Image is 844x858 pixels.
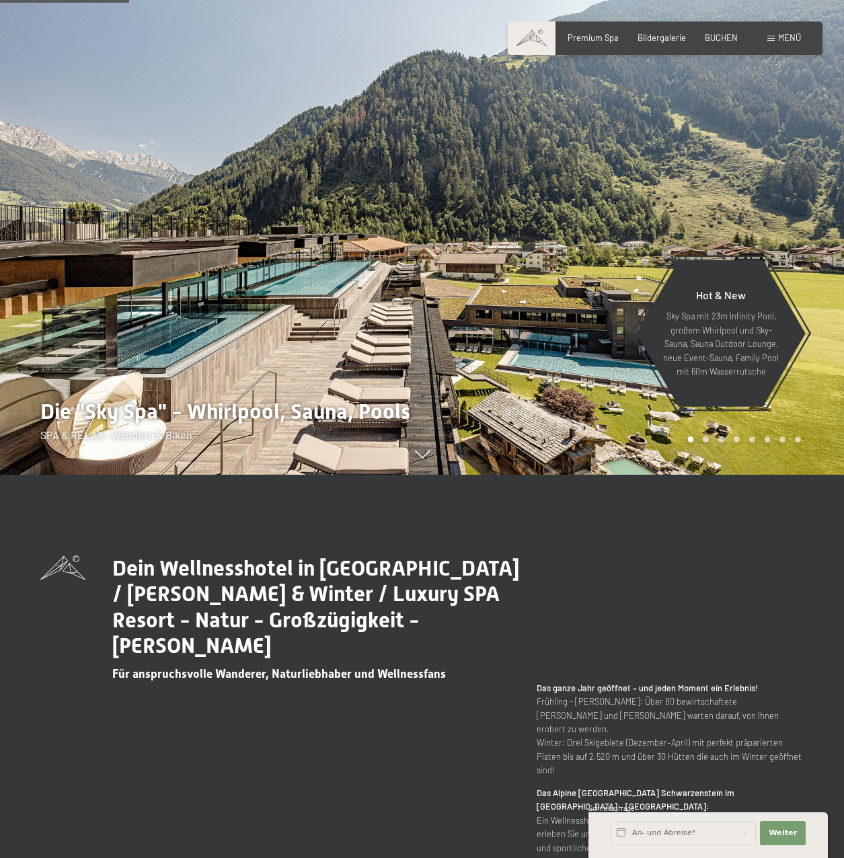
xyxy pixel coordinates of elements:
strong: Das Alpine [GEOGRAPHIC_DATA] Schwarzenstein im [GEOGRAPHIC_DATA] – [GEOGRAPHIC_DATA]: [537,787,734,812]
span: Schnellanfrage [588,804,635,812]
div: Carousel Page 1 (Current Slide) [688,436,694,442]
span: Hot & New [696,288,746,301]
a: Premium Spa [568,32,619,43]
p: Frühling - [PERSON_NAME]: Über 80 bewirtschaftete [PERSON_NAME] und [PERSON_NAME] warten darauf, ... [537,681,804,777]
p: Sky Spa mit 23m Infinity Pool, großem Whirlpool und Sky-Sauna, Sauna Outdoor Lounge, neue Event-S... [662,309,779,378]
div: Carousel Page 5 [749,436,755,442]
div: Carousel Page 7 [779,436,785,442]
div: Carousel Page 4 [734,436,740,442]
div: Carousel Page 6 [765,436,771,442]
div: Carousel Pagination [683,436,801,442]
a: BUCHEN [705,32,738,43]
span: Dein Wellnesshotel in [GEOGRAPHIC_DATA] / [PERSON_NAME] & Winter / Luxury SPA Resort - Natur - Gr... [112,555,520,658]
a: Bildergalerie [638,32,686,43]
a: Hot & New Sky Spa mit 23m Infinity Pool, großem Whirlpool und Sky-Sauna, Sauna Outdoor Lounge, ne... [636,260,806,407]
span: Weiter [769,828,797,838]
div: Carousel Page 8 [795,436,801,442]
div: Carousel Page 3 [718,436,724,442]
span: Menü [778,32,801,43]
button: Weiter [760,821,806,845]
strong: Das ganze Jahr geöffnet – und jeden Moment ein Erlebnis! [537,682,758,693]
span: Für anspruchsvolle Wanderer, Naturliebhaber und Wellnessfans [112,667,446,680]
div: Carousel Page 2 [703,436,709,442]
